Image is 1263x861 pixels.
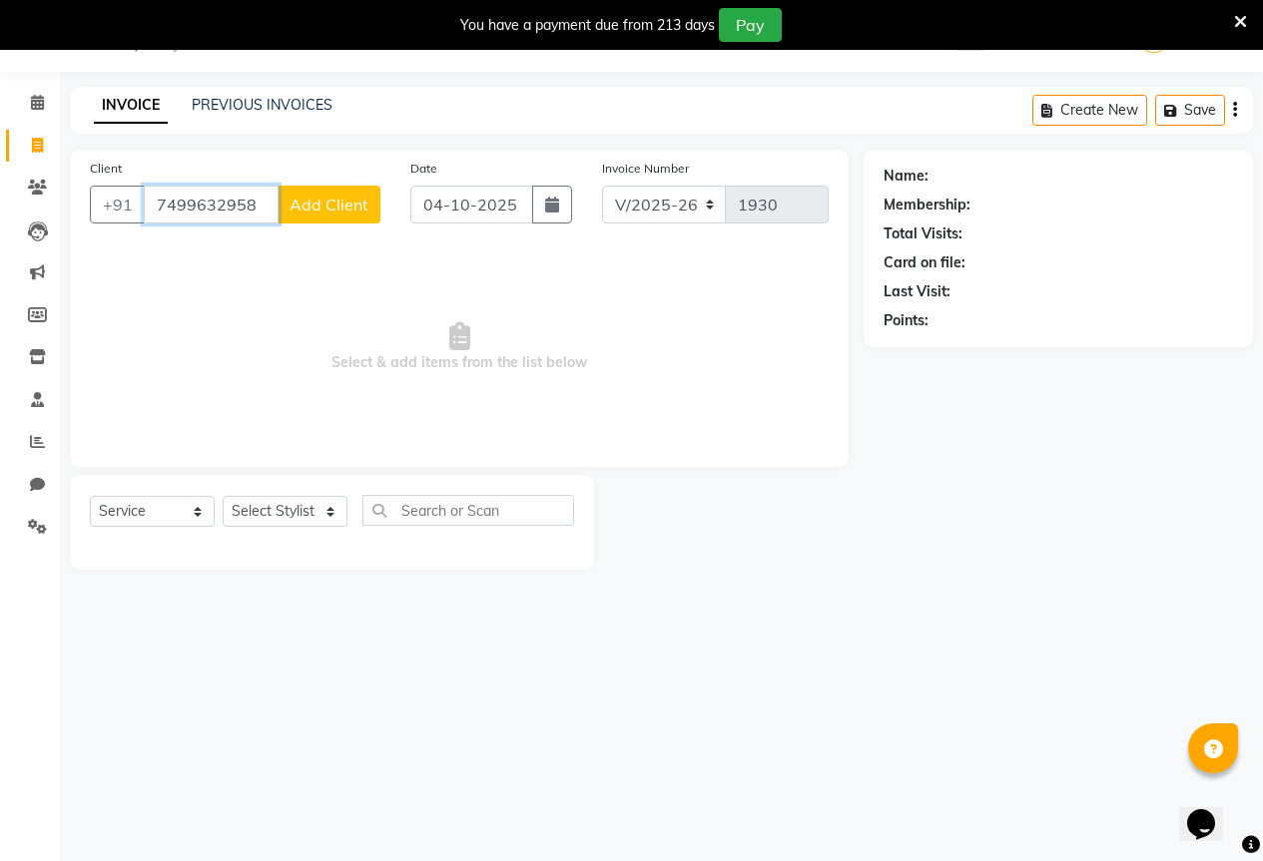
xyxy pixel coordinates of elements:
[90,186,146,223] button: +91
[94,88,168,124] a: INVOICE
[90,160,122,178] label: Client
[1179,781,1243,841] iframe: chat widget
[1155,95,1225,126] button: Save
[460,15,715,36] div: You have a payment due from 213 days
[884,166,929,187] div: Name:
[410,160,437,178] label: Date
[884,281,950,302] div: Last Visit:
[719,8,782,42] button: Pay
[144,186,279,223] input: Search by Name/Mobile/Email/Code
[884,195,970,215] div: Membership:
[602,160,689,178] label: Invoice Number
[1032,95,1147,126] button: Create New
[362,495,574,526] input: Search or Scan
[90,247,829,447] span: Select & add items from the list below
[884,252,965,273] div: Card on file:
[884,310,929,331] div: Points:
[290,195,368,215] span: Add Client
[192,96,332,114] a: PREVIOUS INVOICES
[884,223,962,244] div: Total Visits:
[278,186,380,223] button: Add Client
